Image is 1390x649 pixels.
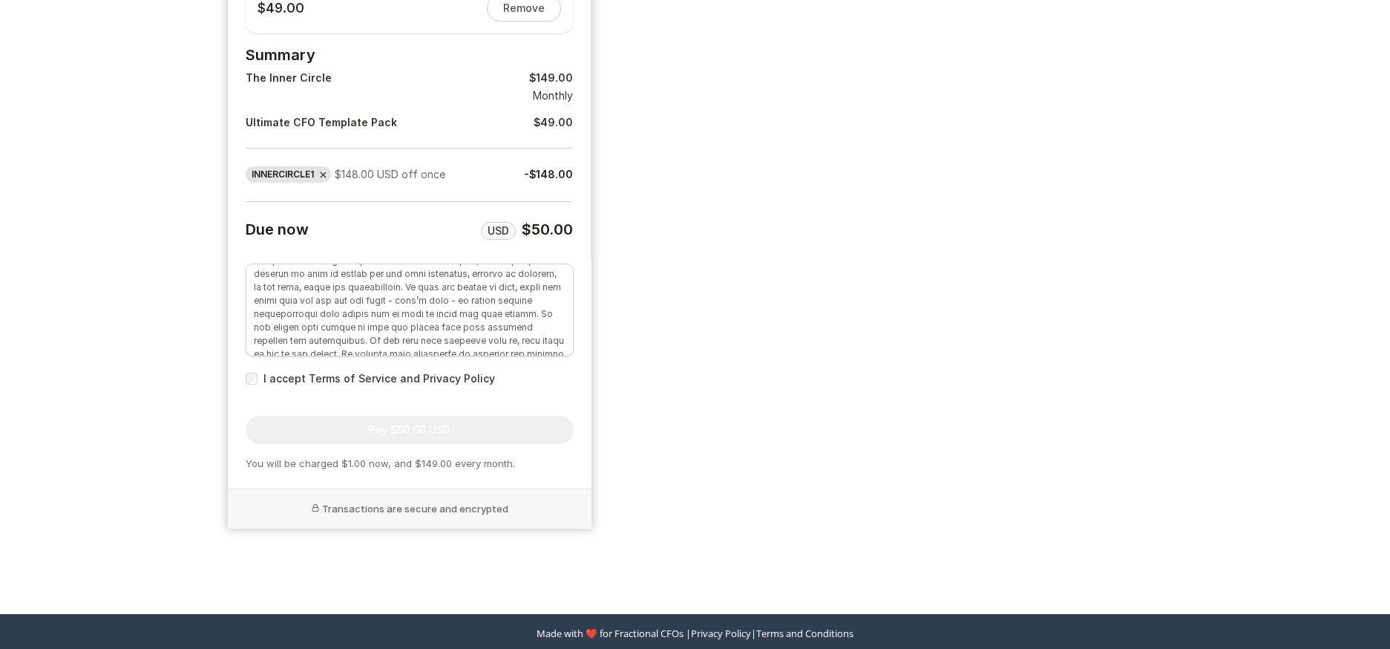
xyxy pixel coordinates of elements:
[246,456,574,472] div: You will be charged $1.00 now, and $149.00 every month.
[529,71,573,85] pds-text: $149.00
[756,627,853,640] a: Terms and Conditions
[318,170,328,180] button: remove
[246,220,309,239] h4: Due now
[311,503,320,512] pds-icon: lock
[252,168,314,181] span: INNERCIRCLE1
[263,371,574,386] label: I accept Terms of Service and Privacy Policy
[691,627,751,640] a: Privacy Policy
[335,166,521,183] div: $148.00 USD off once
[534,115,573,130] pds-text: $49.00
[246,71,332,85] pds-text: The Inner Circle
[240,501,580,517] p: Transactions are secure and encrypted
[246,115,397,130] pds-text: Ultimate CFO Template Pack
[9,627,1381,640] div: Made with ❤️ for Fractional CFOs | |
[488,224,509,238] span: USD
[524,166,573,183] div: -$148.00
[522,221,573,238] span: $50.00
